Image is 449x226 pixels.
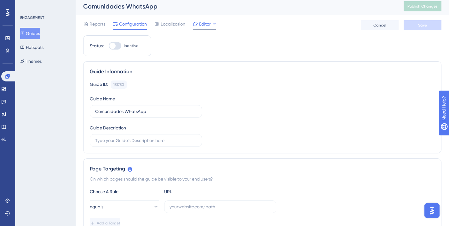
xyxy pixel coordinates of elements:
[90,200,159,213] button: equals
[90,175,435,183] div: On which pages should the guide be visible to your end users?
[404,1,441,11] button: Publish Changes
[161,20,185,28] span: Localization
[20,15,44,20] div: ENGAGEMENT
[90,165,435,173] div: Page Targeting
[164,188,233,195] div: URL
[423,201,441,220] iframe: UserGuiding AI Assistant Launcher
[407,4,438,9] span: Publish Changes
[170,203,271,210] input: yourwebsite.com/path
[418,23,427,28] span: Save
[90,68,435,75] div: Guide Information
[361,20,399,30] button: Cancel
[20,28,40,39] button: Guides
[90,42,104,50] div: Status:
[15,2,39,9] span: Need Help?
[97,221,120,226] span: Add a Target
[90,124,126,132] div: Guide Description
[404,20,441,30] button: Save
[90,95,115,103] div: Guide Name
[113,82,124,87] div: 151750
[95,108,197,115] input: Type your Guide’s Name here
[90,203,103,211] span: equals
[83,2,388,11] div: Comunidades WhatsApp
[90,188,159,195] div: Choose A Rule
[199,20,211,28] span: Editor
[373,23,386,28] span: Cancel
[124,43,138,48] span: Inactive
[119,20,147,28] span: Configuration
[20,42,43,53] button: Hotspots
[90,80,108,89] div: Guide ID:
[89,20,105,28] span: Reports
[95,137,197,144] input: Type your Guide’s Description here
[20,56,42,67] button: Themes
